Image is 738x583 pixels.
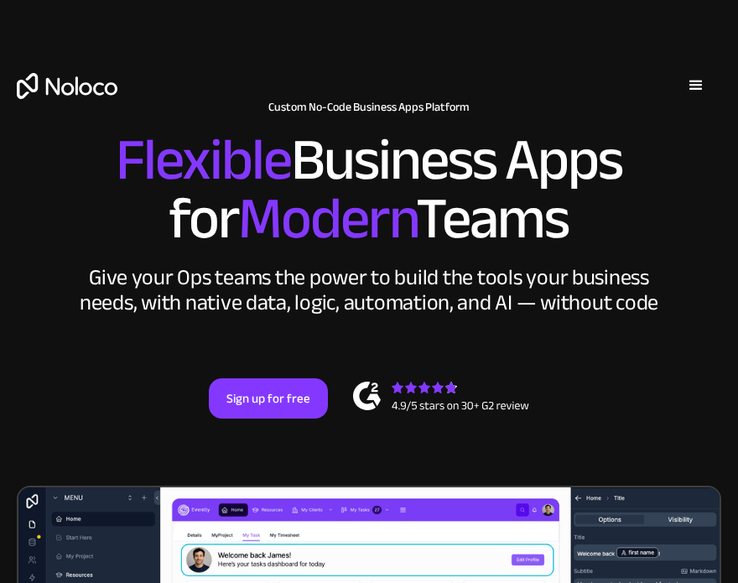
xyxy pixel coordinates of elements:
div: menu [671,60,721,111]
h2: Business Apps for Teams [17,131,721,248]
span: Modern [238,164,415,273]
a: home [17,73,117,99]
div: Give your Ops teams the power to build the tools your business needs, with native data, logic, au... [75,265,663,315]
a: Sign up for free [209,378,328,419]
